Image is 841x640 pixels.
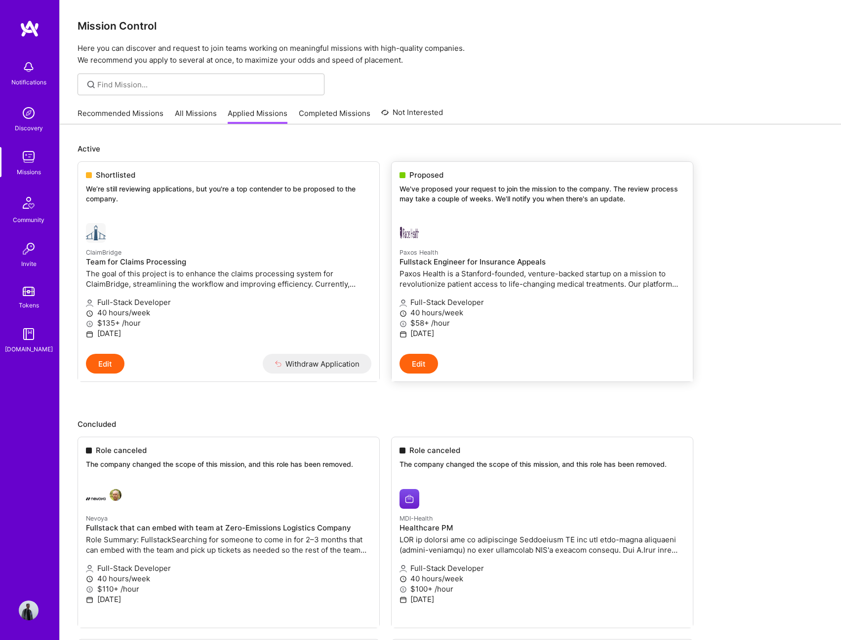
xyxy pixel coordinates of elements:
[86,328,371,339] p: [DATE]
[85,79,97,90] i: icon SearchGrey
[392,215,693,354] a: Paxos Health company logoPaxos HealthFullstack Engineer for Insurance AppealsPaxos Health is a St...
[19,103,39,123] img: discovery
[400,307,685,318] p: 40 hours/week
[17,167,41,177] div: Missions
[299,108,370,124] a: Completed Missions
[400,310,407,317] i: icon Clock
[19,601,39,620] img: User Avatar
[86,354,124,374] button: Edit
[78,144,823,154] p: Active
[228,108,287,124] a: Applied Missions
[400,328,685,339] p: [DATE]
[5,344,53,354] div: [DOMAIN_NAME]
[78,215,379,354] a: ClaimBridge company logoClaimBridgeTeam for Claims ProcessingThe goal of this project is to enhan...
[20,20,40,38] img: logo
[400,331,407,338] i: icon Calendar
[19,57,39,77] img: bell
[15,123,43,133] div: Discovery
[86,249,121,256] small: ClaimBridge
[13,215,44,225] div: Community
[409,170,443,180] span: Proposed
[400,320,407,328] i: icon MoneyGray
[400,184,685,203] p: We've proposed your request to join the mission to the company. The review process may take a cou...
[400,300,407,307] i: icon Applicant
[86,318,371,328] p: $135+ /hour
[400,258,685,266] h4: Fullstack Engineer for Insurance Appeals
[17,191,40,215] img: Community
[86,297,371,307] p: Full-Stack Developer
[86,223,106,243] img: ClaimBridge company logo
[381,107,443,124] a: Not Interested
[400,249,438,256] small: Paxos Health
[78,419,823,429] p: Concluded
[96,170,135,180] span: Shortlisted
[400,318,685,328] p: $58+ /hour
[19,239,39,259] img: Invite
[86,310,93,317] i: icon Clock
[11,77,46,87] div: Notifications
[86,300,93,307] i: icon Applicant
[86,331,93,338] i: icon Calendar
[86,307,371,318] p: 40 hours/week
[400,223,419,243] img: Paxos Health company logo
[175,108,217,124] a: All Missions
[78,108,163,124] a: Recommended Missions
[19,300,39,310] div: Tokens
[23,287,35,296] img: tokens
[19,147,39,167] img: teamwork
[78,20,823,32] h3: Mission Control
[78,42,823,66] p: Here you can discover and request to join teams working on meaningful missions with high-quality ...
[19,324,39,344] img: guide book
[86,268,371,289] p: The goal of this project is to enhance the claims processing system for ClaimBridge, streamlining...
[400,297,685,307] p: Full-Stack Developer
[86,320,93,328] i: icon MoneyGray
[86,258,371,266] h4: Team for Claims Processing
[86,184,371,203] p: We’re still reviewing applications, but you're a top contender to be proposed to the company.
[263,354,372,374] button: Withdraw Application
[400,268,685,289] p: Paxos Health is a Stanford-founded, venture-backed startup on a mission to revolutionize patient ...
[16,601,41,620] a: User Avatar
[21,259,37,269] div: Invite
[97,79,317,90] input: Find Mission...
[400,354,438,374] button: Edit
